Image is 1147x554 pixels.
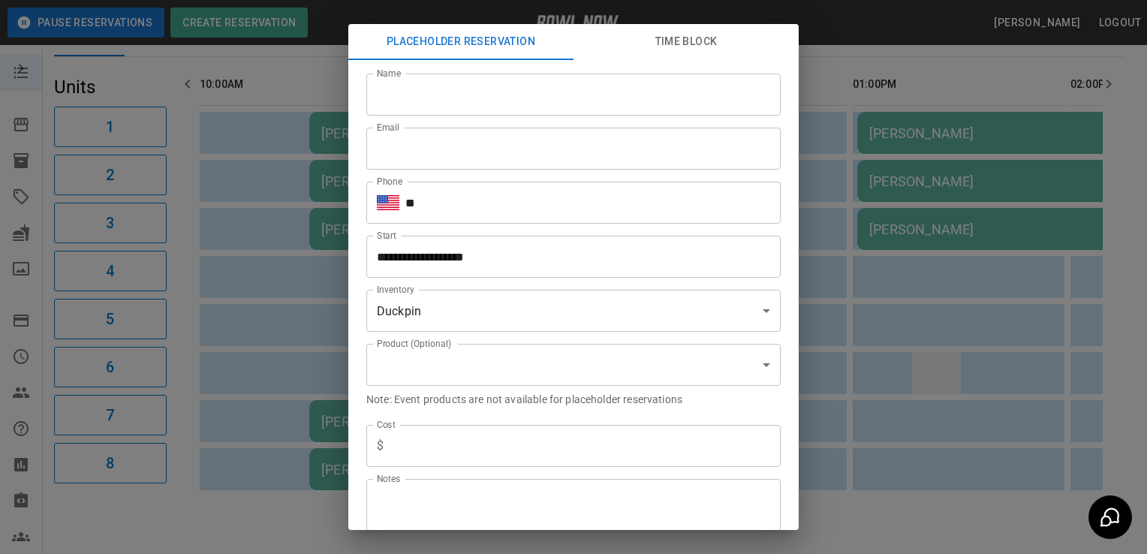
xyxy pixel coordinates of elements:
div: ​ [366,344,781,386]
button: Placeholder Reservation [348,24,573,60]
label: Phone [377,175,402,188]
label: Start [377,229,396,242]
input: Choose date, selected date is Oct 4, 2025 [366,236,770,278]
p: Note: Event products are not available for placeholder reservations [366,392,781,407]
button: Select country [377,191,399,214]
div: Duckpin [366,290,781,332]
p: $ [377,437,384,455]
button: Time Block [573,24,799,60]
